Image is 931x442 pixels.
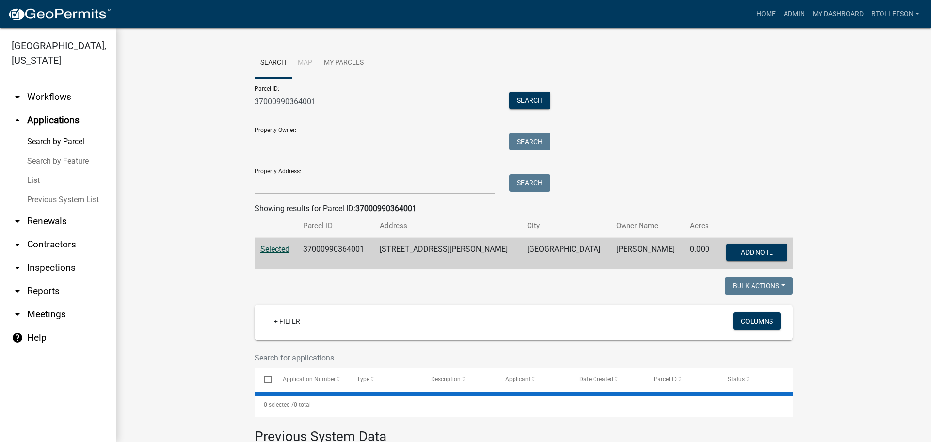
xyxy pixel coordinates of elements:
th: Parcel ID [297,214,374,237]
span: Application Number [283,376,336,383]
datatable-header-cell: Description [422,368,496,391]
i: arrow_drop_down [12,309,23,320]
div: 0 total [255,393,793,417]
button: Columns [733,312,781,330]
datatable-header-cell: Parcel ID [644,368,719,391]
button: Bulk Actions [725,277,793,295]
button: Search [509,92,550,109]
button: Add Note [726,244,787,261]
datatable-header-cell: Date Created [570,368,644,391]
i: arrow_drop_down [12,91,23,103]
a: Search [255,48,292,79]
i: help [12,332,23,344]
button: Search [509,133,550,150]
span: Add Note [740,248,772,256]
a: Admin [780,5,809,23]
span: Date Created [579,376,613,383]
span: Type [357,376,369,383]
td: [PERSON_NAME] [610,238,684,270]
i: arrow_drop_down [12,262,23,274]
th: Owner Name [610,214,684,237]
th: Acres [684,214,717,237]
span: 0 selected / [264,401,294,408]
a: + Filter [266,312,308,330]
span: Status [728,376,745,383]
span: Parcel ID [654,376,677,383]
datatable-header-cell: Type [347,368,421,391]
td: [GEOGRAPHIC_DATA] [521,238,610,270]
a: My Dashboard [809,5,867,23]
i: arrow_drop_down [12,285,23,297]
span: Applicant [505,376,530,383]
span: Description [431,376,461,383]
th: Address [374,214,521,237]
td: [STREET_ADDRESS][PERSON_NAME] [374,238,521,270]
datatable-header-cell: Application Number [273,368,347,391]
a: Home [753,5,780,23]
button: Search [509,174,550,192]
a: Selected [260,245,289,254]
i: arrow_drop_up [12,115,23,126]
div: Showing results for Parcel ID: [255,203,793,214]
td: 37000990364001 [297,238,374,270]
a: btollefson [867,5,923,23]
strong: 37000990364001 [355,204,417,213]
input: Search for applications [255,348,701,368]
i: arrow_drop_down [12,215,23,227]
td: 0.000 [684,238,717,270]
a: My Parcels [318,48,369,79]
datatable-header-cell: Select [255,368,273,391]
datatable-header-cell: Applicant [496,368,570,391]
i: arrow_drop_down [12,239,23,250]
datatable-header-cell: Status [719,368,793,391]
th: City [521,214,610,237]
